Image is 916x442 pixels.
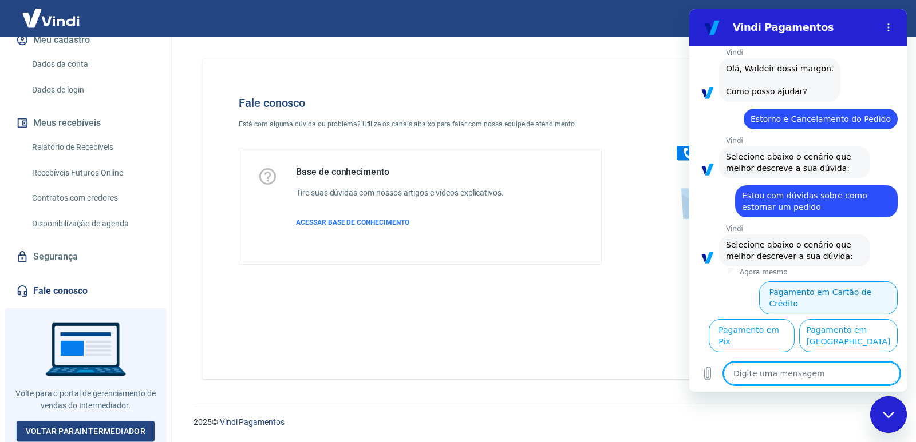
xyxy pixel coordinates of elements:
span: ACESSAR BASE DE CONHECIMENTO [296,218,409,226]
a: Disponibilização de agenda [27,212,157,236]
p: Está com alguma dúvida ou problema? Utilize os canais abaixo para falar com nossa equipe de atend... [239,119,602,129]
img: Fale conosco [654,78,828,230]
a: Relatório de Recebíveis [27,136,157,159]
a: Vindi Pagamentos [220,417,285,427]
button: Meu cadastro [14,27,157,53]
a: ACESSAR BASE DE CONHECIMENTO [296,217,504,228]
a: Dados de login [27,78,157,102]
iframe: Janela de mensagens [689,9,907,392]
a: Segurança [14,244,157,269]
h4: Fale conosco [239,96,602,110]
a: Fale conosco [14,278,157,304]
button: Meus recebíveis [14,110,157,136]
a: Contratos com credores [27,186,157,210]
a: Voltar paraIntermediador [17,421,155,442]
img: Vindi [14,1,88,35]
h5: Base de conhecimento [296,166,504,178]
a: Recebíveis Futuros Online [27,161,157,185]
iframe: Botão para abrir a janela de mensagens, conversa em andamento [870,396,907,433]
button: Sair [861,8,902,29]
h6: Tire suas dúvidas com nossos artigos e vídeos explicativos. [296,187,504,199]
a: Dados da conta [27,53,157,76]
p: 2025 © [194,416,889,428]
